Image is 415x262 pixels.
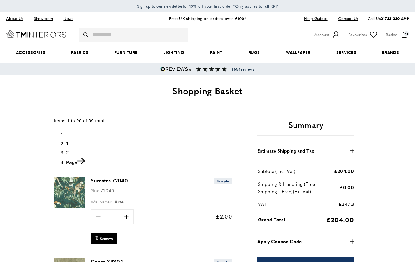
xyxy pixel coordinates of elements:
[91,233,117,244] button: Remove Sumatra 72040
[232,67,254,72] span: reviews
[257,147,354,154] button: Estimate Shipping and Tax
[66,160,85,165] a: Next
[6,14,28,23] a: About Us
[314,30,341,39] button: Customer Account
[258,168,275,174] span: Subtotal
[196,67,227,72] img: Reviews section
[368,15,409,22] p: Call Us
[257,238,354,245] button: Apply Coupon Code
[54,203,85,209] a: Sumatra 72040
[54,118,104,123] span: Items 1 to 20 of 39 total
[369,43,412,62] a: Brands
[257,147,314,154] strong: Estimate Shipping and Tax
[258,181,315,194] span: Shipping & Handling (Free Shipping - Free)
[323,43,370,62] a: Services
[137,3,278,9] span: for 10% off your first order *Only applies to full RRP
[257,238,302,245] strong: Apply Coupon Code
[91,187,99,194] span: Sku:
[232,66,241,72] strong: 1654
[235,43,273,62] a: Rugs
[66,140,238,147] li: Page 1
[348,30,378,39] a: Favourites
[381,15,409,21] a: 01733 230 499
[172,84,243,97] span: Shopping Basket
[216,212,232,220] span: £2.00
[275,168,295,174] span: (inc. Vat)
[91,198,113,205] span: Wallpaper:
[137,3,183,9] a: Sign up to our newsletter
[314,31,329,38] span: Account
[58,43,101,62] a: Fabrics
[169,15,246,21] a: Free UK shipping on orders over £100*
[214,178,232,184] span: Sample
[160,67,191,72] img: Reviews.io 5 stars
[91,177,128,184] a: Sumatra 72040
[54,177,85,208] img: Sumatra 72040
[299,14,332,23] a: Help Guides
[338,201,354,207] span: £34.13
[101,187,114,194] span: 72040
[6,30,66,38] a: Go to Home page
[197,43,235,62] a: Paint
[66,141,69,146] span: 1
[100,236,113,241] span: Remove
[273,43,323,62] a: Wallpaper
[150,43,197,62] a: Lighting
[3,43,58,62] span: Accessories
[29,14,57,23] a: Showroom
[257,119,354,136] h2: Summary
[54,131,238,166] nav: pagination
[83,28,89,42] button: Search
[334,14,358,23] a: Contact Us
[114,198,124,205] span: Arte
[258,216,285,223] span: Grand Total
[326,215,354,224] span: £204.00
[59,14,78,23] a: News
[340,184,354,190] span: £0.00
[334,168,354,174] span: £204.00
[101,43,151,62] a: Furniture
[258,201,267,207] span: VAT
[66,150,69,155] a: 2
[348,31,367,38] span: Favourites
[293,188,311,194] span: (Ex. Vat)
